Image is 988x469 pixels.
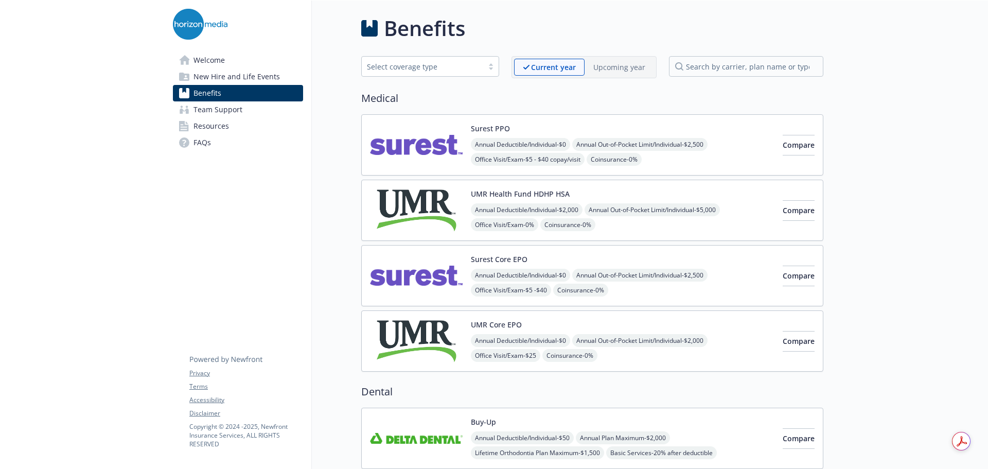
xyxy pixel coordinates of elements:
[783,271,815,281] span: Compare
[173,101,303,118] a: Team Support
[370,188,463,232] img: UMR carrier logo
[471,319,522,330] button: UMR Core EPO
[783,336,815,346] span: Compare
[189,395,303,405] a: Accessibility
[173,134,303,151] a: FAQs
[471,446,604,459] span: Lifetime Orthodontia Plan Maximum - $1,500
[471,334,570,347] span: Annual Deductible/Individual - $0
[783,433,815,443] span: Compare
[471,153,585,166] span: Office Visit/Exam - $5 - $40 copay/visit
[189,409,303,418] a: Disclaimer
[370,123,463,167] img: Surest carrier logo
[471,138,570,151] span: Annual Deductible/Individual - $0
[471,203,583,216] span: Annual Deductible/Individual - $2,000
[576,431,670,444] span: Annual Plan Maximum - $2,000
[783,205,815,215] span: Compare
[384,13,465,44] h1: Benefits
[189,369,303,378] a: Privacy
[606,446,717,459] span: Basic Services - 20% after deductible
[587,153,642,166] span: Coinsurance - 0%
[173,52,303,68] a: Welcome
[361,384,823,399] h2: Dental
[540,218,595,231] span: Coinsurance - 0%
[189,382,303,391] a: Terms
[553,284,608,297] span: Coinsurance - 0%
[193,134,211,151] span: FAQs
[593,62,645,73] p: Upcoming year
[193,101,242,118] span: Team Support
[669,56,823,77] input: search by carrier, plan name or type
[783,200,815,221] button: Compare
[193,68,280,85] span: New Hire and Life Events
[361,91,823,106] h2: Medical
[370,416,463,460] img: Delta Dental Insurance Company carrier logo
[783,140,815,150] span: Compare
[471,284,551,297] span: Office Visit/Exam - $5 -$40
[572,334,708,347] span: Annual Out-of-Pocket Limit/Individual - $2,000
[572,138,708,151] span: Annual Out-of-Pocket Limit/Individual - $2,500
[173,68,303,85] a: New Hire and Life Events
[471,123,510,134] button: Surest PPO
[783,135,815,155] button: Compare
[471,269,570,282] span: Annual Deductible/Individual - $0
[542,349,597,362] span: Coinsurance - 0%
[193,118,229,134] span: Resources
[783,331,815,352] button: Compare
[783,266,815,286] button: Compare
[531,62,576,73] p: Current year
[471,218,538,231] span: Office Visit/Exam - 0%
[572,269,708,282] span: Annual Out-of-Pocket Limit/Individual - $2,500
[370,254,463,298] img: Surest carrier logo
[783,428,815,449] button: Compare
[173,85,303,101] a: Benefits
[471,431,574,444] span: Annual Deductible/Individual - $50
[471,254,527,265] button: Surest Core EPO
[585,203,720,216] span: Annual Out-of-Pocket Limit/Individual - $5,000
[193,52,225,68] span: Welcome
[193,85,221,101] span: Benefits
[370,319,463,363] img: UMR carrier logo
[471,349,540,362] span: Office Visit/Exam - $25
[471,416,496,427] button: Buy-Up
[173,118,303,134] a: Resources
[189,422,303,448] p: Copyright © 2024 - 2025 , Newfront Insurance Services, ALL RIGHTS RESERVED
[367,61,478,72] div: Select coverage type
[471,188,570,199] button: UMR Health Fund HDHP HSA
